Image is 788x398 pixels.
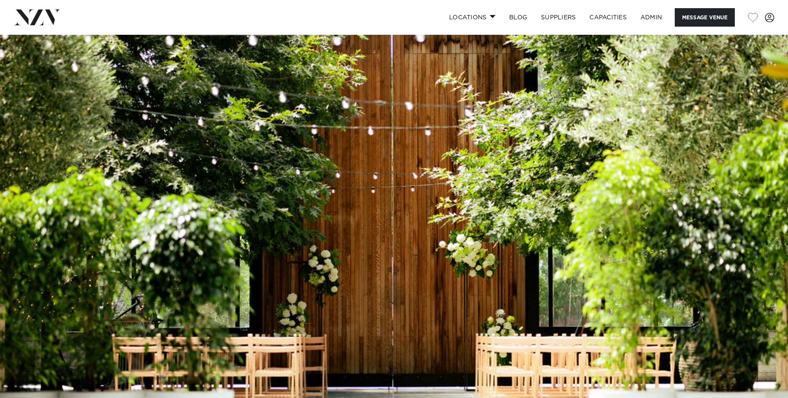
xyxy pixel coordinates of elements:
a: BLOG [502,8,534,27]
img: nzv-logo.png [14,9,60,25]
a: Capacities [583,8,634,27]
a: ADMIN [634,8,669,27]
button: Message Venue [675,8,735,27]
a: SUPPLIERS [534,8,583,27]
a: Locations [442,8,502,27]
